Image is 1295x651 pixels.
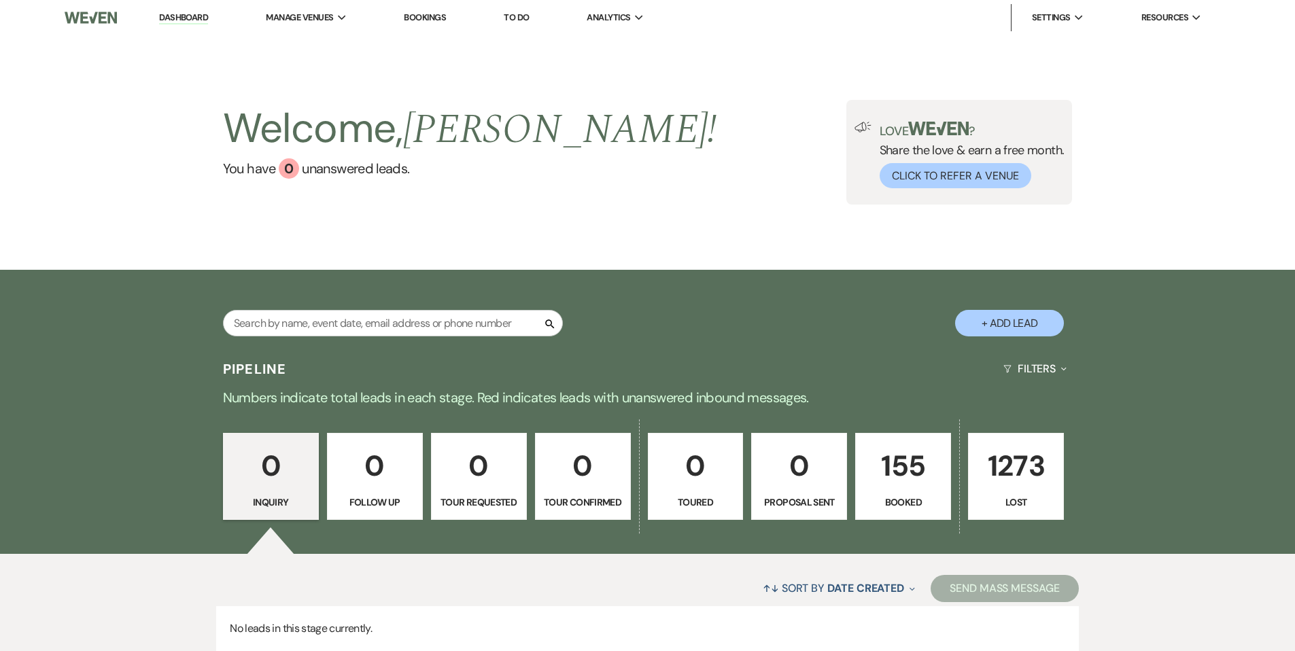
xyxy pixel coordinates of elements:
p: Follow Up [336,495,414,510]
p: 0 [440,443,518,489]
span: ↑↓ [763,581,779,595]
p: 0 [232,443,310,489]
p: 0 [760,443,838,489]
p: 1273 [977,443,1055,489]
a: 0Proposal Sent [751,433,847,520]
p: 155 [864,443,942,489]
a: Bookings [404,12,446,23]
p: 0 [544,443,622,489]
span: Resources [1141,11,1188,24]
button: Sort By Date Created [757,570,920,606]
button: Click to Refer a Venue [880,163,1031,188]
div: Share the love & earn a free month. [871,122,1065,188]
p: No leads in this stage currently. [216,606,1079,651]
span: Manage Venues [266,11,333,24]
a: 0Follow Up [327,433,423,520]
span: Settings [1032,11,1071,24]
p: Inquiry [232,495,310,510]
p: Lost [977,495,1055,510]
button: + Add Lead [955,310,1064,336]
a: To Do [504,12,529,23]
img: loud-speaker-illustration.svg [854,122,871,133]
h2: Welcome, [223,100,717,158]
a: Dashboard [159,12,208,24]
p: 0 [657,443,735,489]
input: Search by name, event date, email address or phone number [223,310,563,336]
div: 0 [279,158,299,179]
a: 0Toured [648,433,744,520]
p: Toured [657,495,735,510]
p: Tour Confirmed [544,495,622,510]
a: 0Inquiry [223,433,319,520]
p: Tour Requested [440,495,518,510]
p: Proposal Sent [760,495,838,510]
img: Weven Logo [65,3,116,32]
a: You have 0 unanswered leads. [223,158,717,179]
h3: Pipeline [223,359,287,379]
a: 1273Lost [968,433,1064,520]
button: Send Mass Message [931,575,1079,602]
a: 0Tour Requested [431,433,527,520]
a: 155Booked [855,433,951,520]
a: 0Tour Confirmed [535,433,631,520]
span: [PERSON_NAME] ! [403,99,717,161]
span: Analytics [587,11,630,24]
p: Love ? [880,122,1065,137]
p: Booked [864,495,942,510]
button: Filters [998,351,1072,387]
span: Date Created [827,581,904,595]
p: Numbers indicate total leads in each stage. Red indicates leads with unanswered inbound messages. [158,387,1137,408]
img: weven-logo-green.svg [908,122,969,135]
p: 0 [336,443,414,489]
